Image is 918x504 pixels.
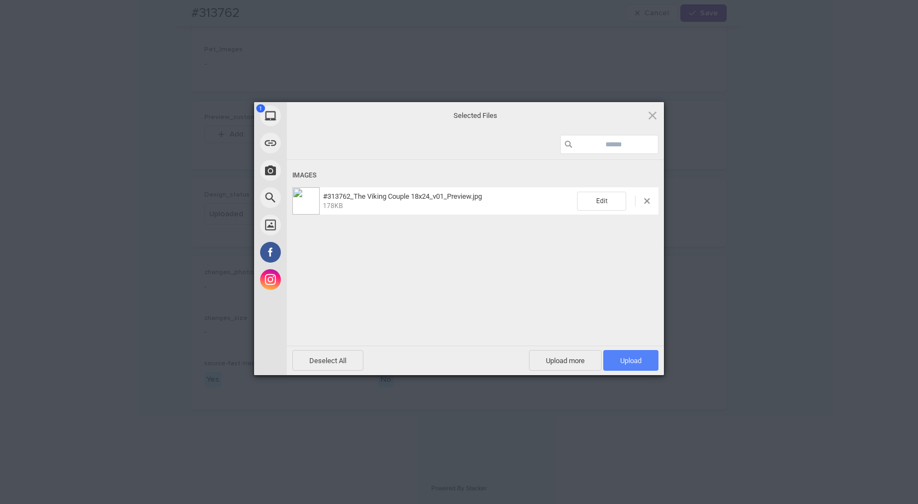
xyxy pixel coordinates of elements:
[292,187,320,215] img: ab563e33-068b-4ffd-ba10-088fdd4b81ef
[323,192,482,200] span: #313762_The Viking Couple 18x24_v01_Preview.jpg
[292,350,363,371] span: Deselect All
[366,110,585,120] span: Selected Files
[646,109,658,121] span: Click here or hit ESC to close picker
[254,102,385,129] div: My Device
[320,192,577,210] span: #313762_The Viking Couple 18x24_v01_Preview.jpg
[292,165,658,186] div: Images
[254,266,385,293] div: Instagram
[323,202,343,210] span: 178KB
[577,192,626,211] span: Edit
[254,129,385,157] div: Link (URL)
[620,357,642,365] span: Upload
[256,104,265,112] span: 1
[254,211,385,239] div: Unsplash
[254,239,385,266] div: Facebook
[254,184,385,211] div: Web Search
[254,157,385,184] div: Take Photo
[603,350,658,371] span: Upload
[529,350,602,371] span: Upload more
